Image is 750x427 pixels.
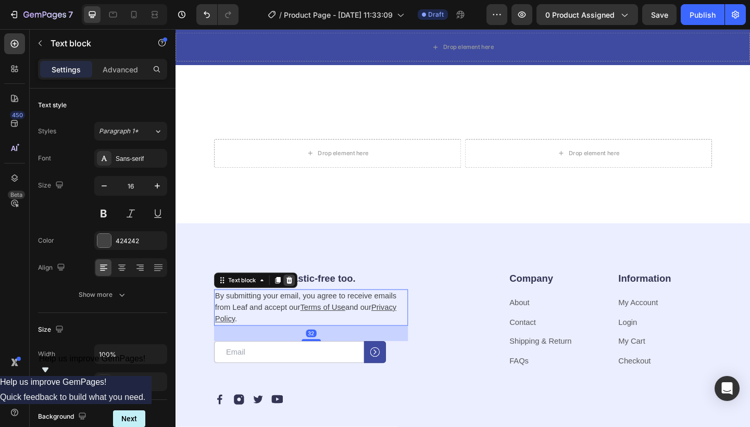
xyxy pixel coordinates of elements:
[79,290,127,300] div: Show more
[135,298,184,307] a: Terms of Use
[428,10,444,19] span: Draft
[116,236,165,246] div: 424242
[38,349,55,359] div: Width
[8,191,25,199] div: Beta
[482,335,511,344] a: My Cart
[38,261,67,275] div: Align
[363,357,384,366] a: FAQs
[83,397,96,409] img: Alt Image
[536,4,638,25] button: 0 product assigned
[38,101,67,110] div: Text style
[38,236,54,245] div: Color
[482,357,517,366] a: Checkout
[103,64,138,75] p: Advanced
[52,64,81,75] p: Settings
[363,335,431,344] a: Shipping & Return
[428,131,483,140] div: Drop element here
[68,8,73,21] p: 7
[38,285,167,304] button: Show more
[116,154,165,164] div: Sans-serif
[651,10,668,19] span: Save
[690,9,716,20] div: Publish
[95,345,167,363] input: Auto
[482,293,525,302] a: My Account
[176,29,750,427] iframe: Design area
[43,298,240,320] a: Privacy Policy
[39,354,146,376] button: Show survey - Help us improve GemPages!
[363,265,464,278] p: Company
[363,315,392,323] a: Contact
[42,263,253,279] h2: Our emails are plastic-free too.
[38,179,66,193] div: Size
[363,293,385,302] a: About
[196,4,239,25] div: Undo/Redo
[482,265,583,278] p: Information
[39,354,146,363] span: Help us improve GemPages!
[104,397,117,409] img: Alt Image
[642,4,677,25] button: Save
[284,9,393,20] span: Product Page - [DATE] 11:33:09
[482,315,502,323] a: Login
[99,127,139,136] span: Paragraph 1*
[43,284,252,322] p: By submitting your email, you agree to receive emails from Leaf and accept our and our .
[42,340,205,363] input: Email
[279,9,282,20] span: /
[94,122,167,141] button: Paragraph 1*
[51,37,139,49] p: Text block
[63,397,75,409] img: Alt Image
[55,269,90,278] div: Text block
[10,111,25,119] div: 450
[38,323,66,337] div: Size
[681,4,724,25] button: Publish
[545,9,615,20] span: 0 product assigned
[42,397,54,409] img: Alt Image
[4,4,78,25] button: 7
[38,127,56,136] div: Styles
[715,376,740,401] div: Open Intercom Messenger
[38,154,51,163] div: Font
[142,327,153,335] div: 32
